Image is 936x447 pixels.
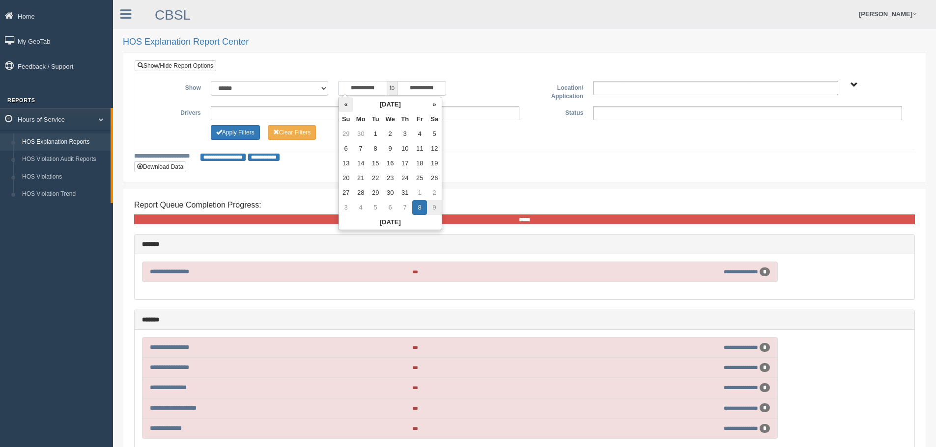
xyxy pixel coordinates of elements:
button: Change Filter Options [268,125,316,140]
h4: Report Queue Completion Progress: [134,201,915,210]
td: 9 [427,200,442,215]
td: 30 [353,127,368,141]
td: 18 [412,156,427,171]
td: 12 [427,141,442,156]
td: 7 [397,200,412,215]
td: 27 [339,185,353,200]
th: We [383,112,397,127]
h2: HOS Explanation Report Center [123,37,926,47]
td: 1 [412,185,427,200]
td: 29 [368,185,383,200]
td: 28 [353,185,368,200]
td: 22 [368,171,383,185]
td: 5 [368,200,383,215]
span: to [387,81,397,96]
td: 14 [353,156,368,171]
td: 6 [339,141,353,156]
td: 15 [368,156,383,171]
td: 6 [383,200,397,215]
a: CBSL [155,7,191,23]
td: 9 [383,141,397,156]
td: 1 [368,127,383,141]
button: Change Filter Options [211,125,260,140]
button: Download Data [134,161,186,172]
th: » [427,97,442,112]
td: 4 [353,200,368,215]
label: Status [524,106,588,118]
td: 5 [427,127,442,141]
th: [DATE] [353,97,427,112]
td: 4 [412,127,427,141]
th: Fr [412,112,427,127]
td: 3 [397,127,412,141]
td: 2 [427,185,442,200]
td: 31 [397,185,412,200]
td: 29 [339,127,353,141]
td: 19 [427,156,442,171]
th: « [339,97,353,112]
a: HOS Violation Audit Reports [18,151,111,168]
td: 10 [397,141,412,156]
a: HOS Violations [18,168,111,186]
td: 24 [397,171,412,185]
td: 13 [339,156,353,171]
th: Th [397,112,412,127]
th: Sa [427,112,442,127]
td: 30 [383,185,397,200]
a: HOS Violation Trend [18,185,111,203]
td: 11 [412,141,427,156]
td: 3 [339,200,353,215]
td: 8 [368,141,383,156]
a: HOS Explanation Reports [18,133,111,151]
td: 16 [383,156,397,171]
a: Show/Hide Report Options [135,60,216,71]
th: Tu [368,112,383,127]
td: 26 [427,171,442,185]
td: 25 [412,171,427,185]
th: Su [339,112,353,127]
td: 20 [339,171,353,185]
td: 2 [383,127,397,141]
label: Location/ Application [524,81,588,101]
td: 23 [383,171,397,185]
label: Show [142,81,206,93]
th: [DATE] [339,215,442,230]
td: 8 [412,200,427,215]
td: 7 [353,141,368,156]
td: 17 [397,156,412,171]
label: Drivers [142,106,206,118]
td: 21 [353,171,368,185]
th: Mo [353,112,368,127]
